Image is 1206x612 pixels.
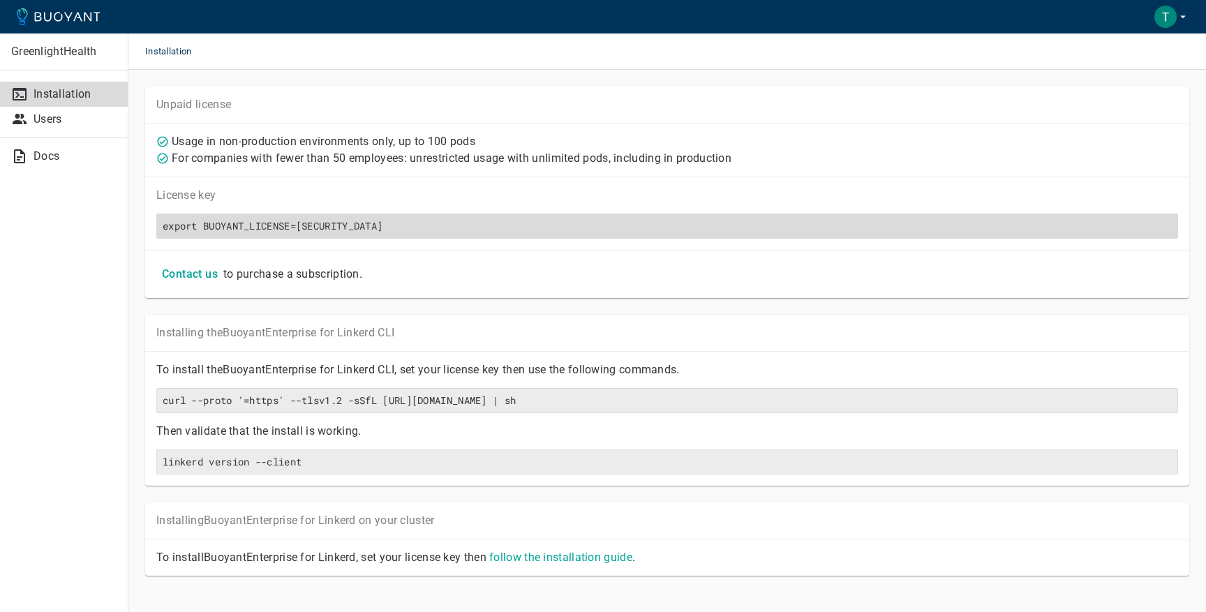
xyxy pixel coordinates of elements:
img: Todd Bush [1154,6,1177,28]
p: License key [156,188,1178,202]
p: For companies with fewer than 50 employees: unrestricted usage with unlimited pods, including in ... [172,151,731,165]
p: Then validate that the install is working. [156,424,1178,438]
span: Installation [145,33,209,70]
p: Docs [33,149,117,163]
h6: curl --proto '=https' --tlsv1.2 -sSfL [URL][DOMAIN_NAME] | sh [163,394,1172,407]
p: To install Buoyant Enterprise for Linkerd, set your license key then . [156,551,1178,565]
p: GreenlightHealth [11,45,117,59]
h4: Contact us [162,267,218,281]
p: Usage in non-production environments only, up to 100 pods [172,135,475,149]
p: Installing the Buoyant Enterprise for Linkerd CLI [156,326,1178,340]
h6: linkerd version --client [163,456,1172,468]
p: To install the Buoyant Enterprise for Linkerd CLI, set your license key then use the following co... [156,363,1178,377]
h6: export BUOYANT_LICENSE=[SECURITY_DATA] [163,220,1172,232]
p: Unpaid license [156,98,1178,112]
a: follow the installation guide [489,551,632,564]
p: to purchase a subscription. [223,267,362,281]
button: Contact us [156,262,223,287]
p: Installing Buoyant Enterprise for Linkerd on your cluster [156,514,1178,528]
p: Users [33,112,117,126]
p: Installation [33,87,117,101]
